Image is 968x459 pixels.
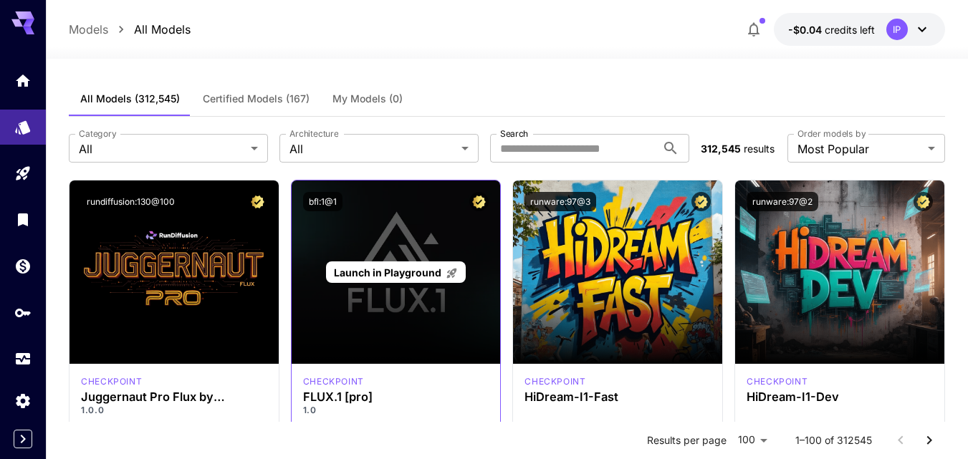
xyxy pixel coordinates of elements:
[81,390,267,404] h3: Juggernaut Pro Flux by RunDiffusion
[289,140,456,158] span: All
[14,350,32,368] div: Usage
[797,127,866,140] label: Order models by
[79,127,117,140] label: Category
[647,433,727,448] p: Results per page
[332,92,403,105] span: My Models (0)
[14,160,32,178] div: Playground
[524,375,585,388] div: HiDream Fast
[303,404,489,417] p: 1.0
[14,72,32,90] div: Home
[469,192,489,211] button: Certified Model – Vetted for best performance and includes a commercial license.
[914,192,933,211] button: Certified Model – Vetted for best performance and includes a commercial license.
[744,142,775,155] span: results
[334,266,441,279] span: Launch in Playground
[303,192,342,211] button: bfl:1@1
[524,390,711,404] h3: HiDream-I1-Fast
[825,24,875,36] span: credits left
[14,299,32,317] div: API Keys
[797,140,922,158] span: Most Popular
[14,392,32,410] div: Settings
[788,24,825,36] span: -$0.04
[134,21,191,38] a: All Models
[14,211,32,228] div: Library
[248,192,267,211] button: Certified Model – Vetted for best performance and includes a commercial license.
[774,13,945,46] button: -$0.0361IP
[14,430,32,448] button: Expand sidebar
[303,375,364,388] p: checkpoint
[524,375,585,388] p: checkpoint
[69,21,108,38] a: Models
[747,192,818,211] button: runware:97@2
[886,19,908,40] div: IP
[14,118,32,136] div: Models
[81,404,267,417] p: 1.0.0
[203,92,310,105] span: Certified Models (167)
[747,375,808,388] p: checkpoint
[303,390,489,404] h3: FLUX.1 [pro]
[81,192,181,211] button: rundiffusion:130@100
[732,430,772,450] div: 100
[79,140,245,158] span: All
[289,127,338,140] label: Architecture
[524,192,596,211] button: runware:97@3
[691,192,711,211] button: Certified Model – Vetted for best performance and includes a commercial license.
[747,390,933,404] h3: HiDream-I1-Dev
[795,433,872,448] p: 1–100 of 312545
[701,142,741,155] span: 312,545
[747,375,808,388] div: HiDream Dev
[303,375,364,388] div: fluxpro
[81,375,142,388] div: FLUX.1 D
[80,92,180,105] span: All Models (312,545)
[788,22,875,37] div: -$0.0361
[81,375,142,388] p: checkpoint
[326,261,466,284] a: Launch in Playground
[500,127,528,140] label: Search
[14,257,32,275] div: Wallet
[915,426,944,455] button: Go to next page
[69,21,191,38] nav: breadcrumb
